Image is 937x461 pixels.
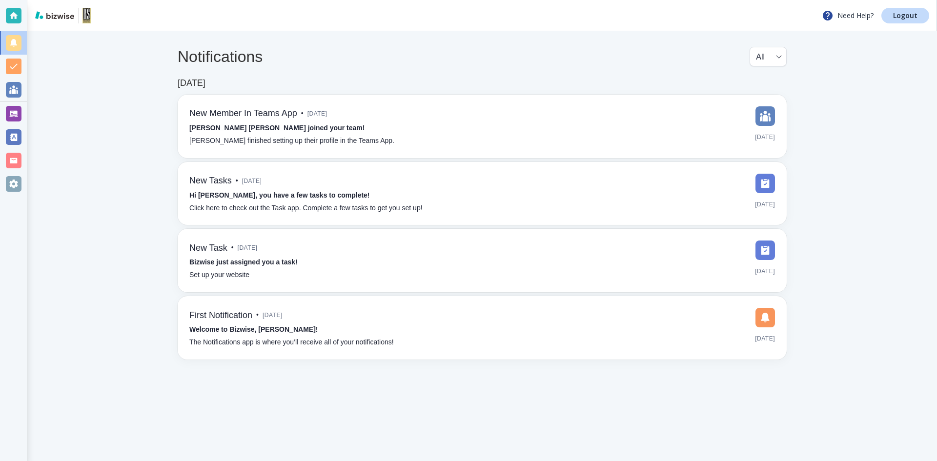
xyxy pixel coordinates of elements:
[242,174,262,188] span: [DATE]
[263,308,283,322] span: [DATE]
[755,241,775,260] img: DashboardSidebarTasks.svg
[755,331,775,346] span: [DATE]
[822,10,874,21] p: Need Help?
[755,130,775,144] span: [DATE]
[189,124,365,132] strong: [PERSON_NAME] [PERSON_NAME] joined your team!
[301,108,304,119] p: •
[236,176,238,186] p: •
[178,95,787,158] a: New Member In Teams App•[DATE][PERSON_NAME] [PERSON_NAME] joined your team![PERSON_NAME] finished...
[189,310,252,321] h6: First Notification
[189,243,227,254] h6: New Task
[189,258,298,266] strong: Bizwise just assigned you a task!
[231,242,234,253] p: •
[189,108,297,119] h6: New Member In Teams App
[755,197,775,212] span: [DATE]
[178,229,787,292] a: New Task•[DATE]Bizwise just assigned you a task!Set up your website[DATE]
[35,11,74,19] img: bizwise
[256,310,259,321] p: •
[189,136,394,146] p: [PERSON_NAME] finished setting up their profile in the Teams App.
[189,337,394,348] p: The Notifications app is where you’ll receive all of your notifications!
[178,162,787,225] a: New Tasks•[DATE]Hi [PERSON_NAME], you have a few tasks to complete!Click here to check out the Ta...
[238,241,258,255] span: [DATE]
[755,308,775,327] img: DashboardSidebarNotification.svg
[178,47,263,66] h4: Notifications
[893,12,917,19] p: Logout
[189,203,423,214] p: Click here to check out the Task app. Complete a few tasks to get you set up!
[307,106,327,121] span: [DATE]
[178,296,787,360] a: First Notification•[DATE]Welcome to Bizwise, [PERSON_NAME]!The Notifications app is where you’ll ...
[755,106,775,126] img: DashboardSidebarTeams.svg
[755,264,775,279] span: [DATE]
[189,270,249,281] p: Set up your website
[881,8,929,23] a: Logout
[189,191,370,199] strong: Hi [PERSON_NAME], you have a few tasks to complete!
[755,174,775,193] img: DashboardSidebarTasks.svg
[178,78,205,89] h6: [DATE]
[189,176,232,186] h6: New Tasks
[82,8,91,23] img: R S Herder Corporation
[756,47,780,66] div: All
[189,325,318,333] strong: Welcome to Bizwise, [PERSON_NAME]!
